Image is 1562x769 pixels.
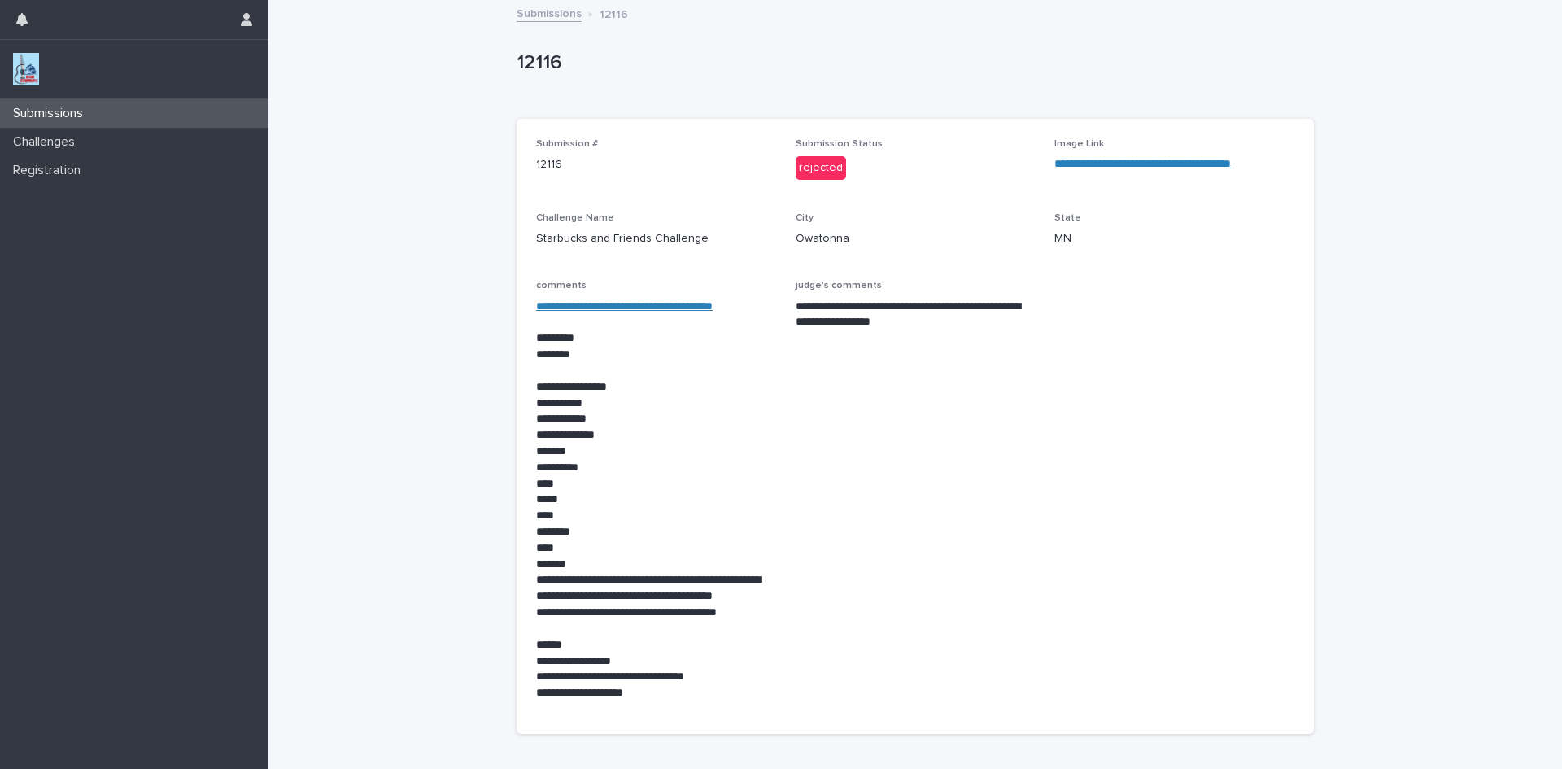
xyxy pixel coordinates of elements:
[1054,139,1104,149] span: Image Link
[1054,230,1294,247] p: MN
[536,139,598,149] span: Submission #
[536,281,587,291] span: comments
[7,106,96,121] p: Submissions
[796,139,883,149] span: Submission Status
[796,230,1036,247] p: Owatonna
[796,281,882,291] span: judge's comments
[7,163,94,178] p: Registration
[536,230,776,247] p: Starbucks and Friends Challenge
[536,156,776,173] p: 12116
[796,213,814,223] span: City
[1054,213,1081,223] span: State
[536,213,614,223] span: Challenge Name
[7,134,88,150] p: Challenges
[796,156,846,180] div: rejected
[517,51,1307,75] p: 12116
[517,3,582,22] a: Submissions
[600,4,628,22] p: 12116
[13,53,39,85] img: jxsLJbdS1eYBI7rVAS4p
